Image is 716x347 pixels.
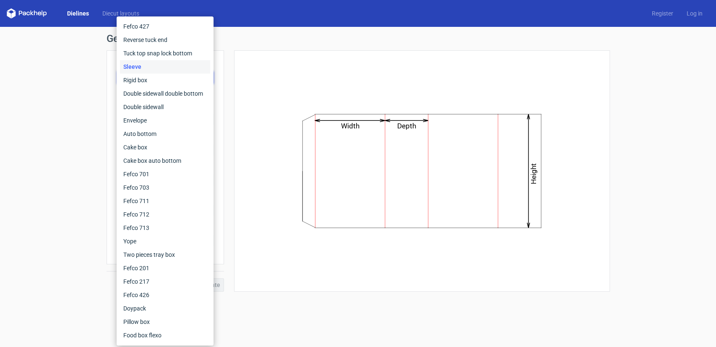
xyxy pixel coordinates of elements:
div: Fefco 711 [120,194,210,208]
div: Fefco 201 [120,261,210,275]
div: Fefco 701 [120,167,210,181]
div: Auto bottom [120,127,210,141]
div: Double sidewall double bottom [120,87,210,100]
div: Two pieces tray box [120,248,210,261]
div: Tuck top snap lock bottom [120,47,210,60]
div: Pillow box [120,315,210,329]
a: Diecut layouts [96,9,146,18]
text: Width [341,122,359,130]
div: Reverse tuck end [120,33,210,47]
text: Depth [397,122,416,130]
text: Height [529,163,538,184]
div: Doypack [120,302,210,315]
div: Fefco 703 [120,181,210,194]
div: Fefco 427 [120,20,210,33]
a: Register [645,9,680,18]
div: Fefco 712 [120,208,210,221]
a: Log in [680,9,709,18]
div: Envelope [120,114,210,127]
div: Fefco 426 [120,288,210,302]
div: Food box flexo [120,329,210,342]
div: Cake box [120,141,210,154]
div: Sleeve [120,60,210,73]
div: Fefco 217 [120,275,210,288]
div: Cake box auto bottom [120,154,210,167]
div: Fefco 713 [120,221,210,235]
div: Rigid box [120,73,210,87]
div: Yope [120,235,210,248]
a: Dielines [60,9,96,18]
h1: Generate new dieline [107,34,610,44]
div: Double sidewall [120,100,210,114]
